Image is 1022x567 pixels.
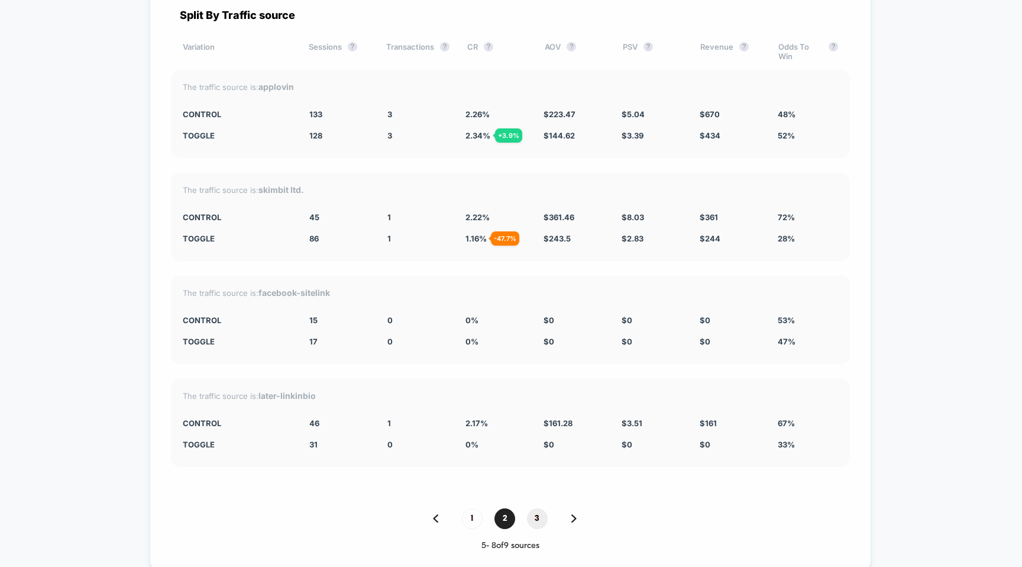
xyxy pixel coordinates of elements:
[309,109,322,119] span: 133
[622,418,642,428] span: $ 3.51
[171,541,850,551] div: 5 - 8 of 9 sources
[387,418,391,428] span: 1
[778,315,838,325] div: 53%
[465,234,487,243] span: 1.16 %
[309,315,318,325] span: 15
[387,131,392,140] span: 3
[643,42,653,51] button: ?
[433,514,438,523] img: pagination back
[778,337,838,346] div: 47%
[465,337,478,346] span: 0 %
[544,234,571,243] span: $ 243.5
[309,131,322,140] span: 128
[491,231,519,246] div: - 47.7 %
[183,440,292,449] div: Toggle
[544,131,575,140] span: $ 144.62
[183,288,838,298] div: The traffic source is:
[309,337,318,346] span: 17
[700,315,710,325] span: $ 0
[700,109,720,119] span: $ 670
[571,514,577,523] img: pagination forward
[700,418,717,428] span: $ 161
[309,234,319,243] span: 86
[386,42,449,61] div: Transactions
[465,109,490,119] span: 2.26 %
[544,440,554,449] span: $ 0
[700,42,760,61] div: Revenue
[739,42,749,51] button: ?
[778,440,838,449] div: 33%
[544,418,573,428] span: $ 161.28
[387,337,393,346] span: 0
[622,212,644,222] span: $ 8.03
[484,42,493,51] button: ?
[183,212,292,222] div: CONTROL
[258,185,304,195] strong: skimbit ltd.
[258,288,330,298] strong: facebook-sitelink
[465,212,490,222] span: 2.22 %
[183,131,292,140] div: Toggle
[183,315,292,325] div: CONTROL
[183,109,292,119] div: CONTROL
[544,109,575,119] span: $ 223.47
[544,212,574,222] span: $ 361.46
[183,234,292,243] div: Toggle
[700,440,710,449] span: $ 0
[465,440,478,449] span: 0 %
[622,234,643,243] span: $ 2.83
[622,337,632,346] span: $ 0
[622,315,632,325] span: $ 0
[544,337,554,346] span: $ 0
[309,42,368,61] div: Sessions
[623,42,683,61] div: PSV
[778,109,838,119] div: 48%
[700,234,720,243] span: $ 244
[348,42,357,51] button: ?
[387,440,393,449] span: 0
[183,42,291,61] div: Variation
[494,508,515,529] span: 2
[309,418,319,428] span: 46
[778,42,838,61] div: Odds To Win
[465,131,490,140] span: 2.34 %
[183,391,838,401] div: The traffic source is:
[622,440,632,449] span: $ 0
[465,315,478,325] span: 0 %
[778,234,838,243] div: 28%
[387,109,392,119] span: 3
[829,42,838,51] button: ?
[387,234,391,243] span: 1
[258,82,294,92] strong: applovin
[545,42,604,61] div: AOV
[462,508,483,529] span: 1
[465,418,488,428] span: 2.17 %
[183,82,838,92] div: The traffic source is:
[622,109,645,119] span: $ 5.04
[700,337,710,346] span: $ 0
[495,128,522,143] div: + 3.9 %
[778,212,838,222] div: 72%
[778,131,838,140] div: 52%
[258,391,316,401] strong: later-linkinbio
[387,315,393,325] span: 0
[700,131,720,140] span: $ 434
[527,508,548,529] span: 3
[171,9,850,21] div: Split By Traffic source
[544,315,554,325] span: $ 0
[183,337,292,346] div: Toggle
[567,42,576,51] button: ?
[700,212,718,222] span: $ 361
[622,131,643,140] span: $ 3.39
[309,440,318,449] span: 31
[467,42,527,61] div: CR
[309,212,319,222] span: 45
[183,185,838,195] div: The traffic source is:
[387,212,391,222] span: 1
[440,42,449,51] button: ?
[778,418,838,428] div: 67%
[183,418,292,428] div: CONTROL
